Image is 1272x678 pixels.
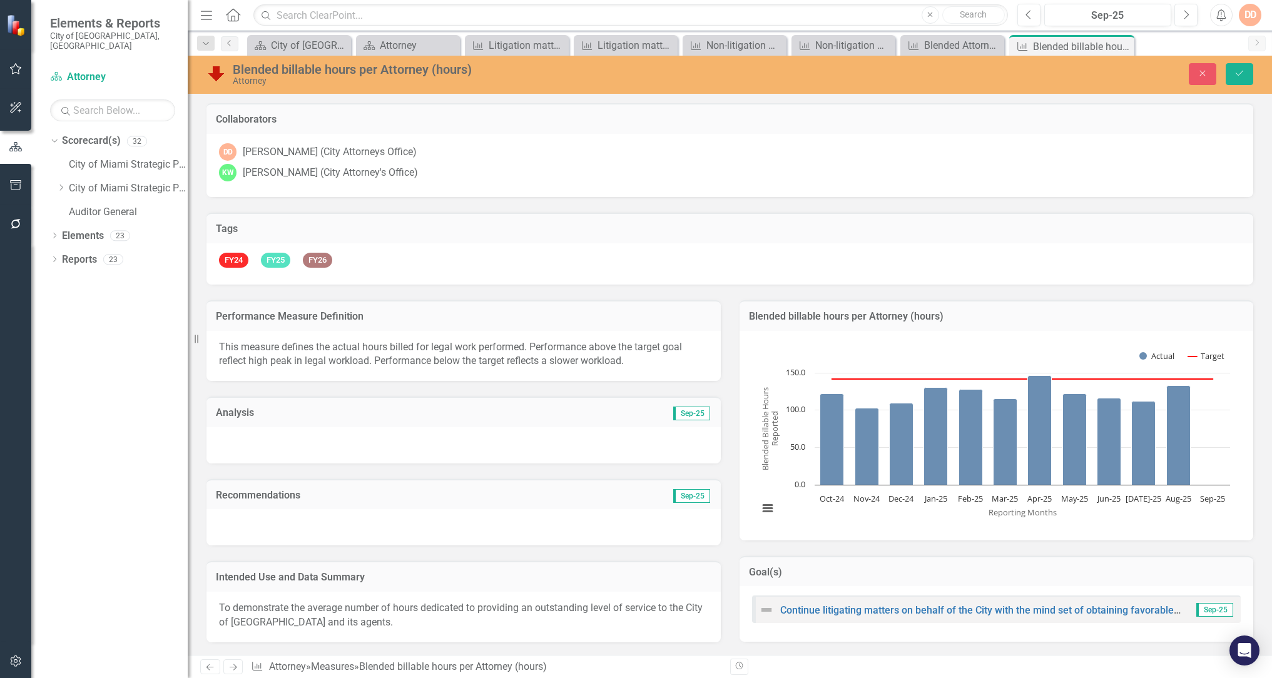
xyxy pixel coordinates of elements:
[1062,393,1086,485] path: May-25, 122.06. Actual.
[749,311,1244,322] h3: Blended billable hours per Attorney (hours)
[1200,493,1225,504] text: Sep-25
[1126,493,1161,504] text: [DATE]-25
[1196,603,1233,617] span: Sep-25
[50,99,175,121] input: Search Below...
[110,230,130,241] div: 23
[311,660,354,672] a: Measures
[820,493,845,504] text: Oct-24
[216,311,711,322] h3: Performance Measure Definition
[303,253,332,268] span: FY26
[219,340,708,369] p: This measure defines the actual hours billed for legal work performed. Performance above the targ...
[988,506,1056,517] text: Reporting Months
[1131,401,1155,485] path: Jul-25, 111.56. Actual.
[1097,398,1121,485] path: Jun-25, 115.8. Actual.
[261,253,290,268] span: FY25
[251,660,720,674] div: » »
[759,500,776,517] button: View chart menu, Chart
[958,493,983,504] text: Feb-25
[673,407,710,420] span: Sep-25
[820,393,843,485] path: Oct-24, 122.0516. Actual.
[1166,385,1190,485] path: Aug-25, 132.41. Actual.
[219,164,237,181] div: KW
[271,38,348,53] div: City of [GEOGRAPHIC_DATA]
[6,14,28,36] img: ClearPoint Strategy
[992,493,1018,504] text: Mar-25
[993,398,1017,485] path: Mar-25, 115.57. Actual.
[786,367,805,378] text: 150.0
[250,38,348,53] a: City of [GEOGRAPHIC_DATA]
[50,16,175,31] span: Elements & Reports
[50,31,175,51] small: City of [GEOGRAPHIC_DATA], [GEOGRAPHIC_DATA]
[749,567,1244,578] h3: Goal(s)
[62,134,121,148] a: Scorecard(s)
[759,602,774,617] img: Not Defined
[103,254,123,265] div: 23
[598,38,674,53] div: Litigation matters closed (number)
[489,38,566,53] div: Litigation matters opened (number)
[1044,4,1171,26] button: Sep-25
[760,387,780,470] text: Blended Billable Hours Reported
[1229,635,1259,665] div: Open Intercom Messenger
[686,38,783,53] a: Non-litigation matters opened (number)
[888,493,914,504] text: Dec-24
[359,38,457,53] a: Attorney
[269,660,306,672] a: Attorney
[216,223,1244,235] h3: Tags
[706,38,783,53] div: Non-litigation matters opened (number)
[359,660,547,672] div: Blended billable hours per Attorney (hours)
[127,136,147,146] div: 32
[233,76,795,86] div: Attorney
[903,38,1001,53] a: Blended Attorney hourly rate (dollars)
[1049,8,1167,23] div: Sep-25
[924,38,1001,53] div: Blended Attorney hourly rate (dollars)
[1200,350,1224,362] text: Target
[1139,351,1174,362] button: Show Actual
[206,63,226,83] img: Below Plan
[233,63,795,76] div: Blended billable hours per Attorney (hours)
[673,489,710,503] span: Sep-25
[50,70,175,84] a: Attorney
[1188,351,1224,362] button: Show Target
[923,387,947,485] path: Jan-25, 130.45. Actual.
[752,340,1241,528] div: Chart. Highcharts interactive chart.
[69,181,188,196] a: City of Miami Strategic Plan (NEW)
[942,6,1005,24] button: Search
[216,490,557,501] h3: Recommendations
[923,493,947,504] text: Jan-25
[216,407,464,418] h3: Analysis
[219,143,237,161] div: DD
[790,441,805,452] text: 50.0
[243,166,418,180] div: [PERSON_NAME] (City Attorney's Office)
[219,602,703,628] span: To demonstrate the average number of hours dedicated to providing an outstanding level of service...
[1033,39,1131,54] div: Blended billable hours per Attorney (hours)
[253,4,1008,26] input: Search ClearPoint...
[69,205,188,220] a: Auditor General
[1027,493,1052,504] text: Apr-25
[468,38,566,53] a: Litigation matters opened (number)
[959,389,982,485] path: Feb-25, 127.64. Actual.
[960,9,987,19] span: Search
[829,377,1215,382] g: Target, series 2 of 2. Line with 12 data points.
[786,403,805,415] text: 100.0
[577,38,674,53] a: Litigation matters closed (number)
[62,253,97,267] a: Reports
[820,373,1213,485] g: Actual, series 1 of 2. Bar series with 12 bars.
[815,38,892,53] div: Non-litigation matters closed (number)
[219,253,248,268] span: FY24
[243,145,417,159] div: [PERSON_NAME] (City Attorneys Office)
[795,38,892,53] a: Non-litigation matters closed (number)
[380,38,457,53] div: Attorney
[1061,493,1087,504] text: May-25
[1027,375,1051,485] path: Apr-25, 145.875. Actual.
[62,229,104,243] a: Elements
[853,493,880,504] text: Nov-24
[889,403,913,485] path: Dec-24, 109.69. Actual.
[1151,350,1174,362] text: Actual
[1239,4,1261,26] button: DD
[216,114,1244,125] h3: Collaborators
[1165,493,1191,504] text: Aug-25
[69,158,188,172] a: City of Miami Strategic Plan
[752,340,1236,528] svg: Interactive chart
[855,408,878,485] path: Nov-24, 102.72. Actual.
